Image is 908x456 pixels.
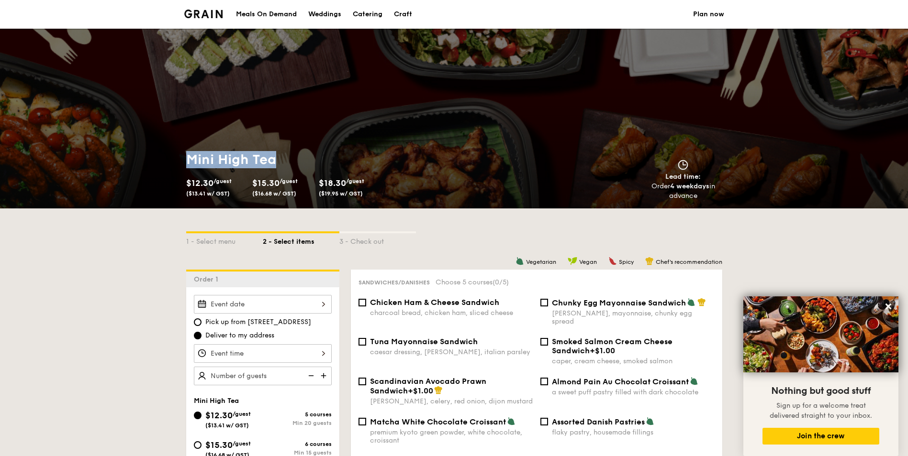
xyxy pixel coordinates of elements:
span: Spicy [619,259,634,265]
input: Scandinavian Avocado Prawn Sandwich+$1.00[PERSON_NAME], celery, red onion, dijon mustard [359,378,366,385]
span: ($16.68 w/ GST) [252,190,296,197]
span: Mini High Tea [194,397,239,405]
span: Lead time: [665,173,701,181]
input: Chunky Egg Mayonnaise Sandwich[PERSON_NAME], mayonnaise, chunky egg spread [540,299,548,306]
input: Tuna Mayonnaise Sandwichcaesar dressing, [PERSON_NAME], italian parsley [359,338,366,346]
img: icon-vegetarian.fe4039eb.svg [507,417,516,425]
span: Vegetarian [526,259,556,265]
span: /guest [213,178,232,185]
span: Sandwiches/Danishes [359,279,430,286]
span: Order 1 [194,275,222,283]
img: icon-chef-hat.a58ddaea.svg [645,257,654,265]
input: Number of guests [194,367,332,385]
input: $15.30/guest($16.68 w/ GST)6 coursesMin 15 guests [194,441,202,449]
img: icon-vegetarian.fe4039eb.svg [687,298,695,306]
span: Nothing but good stuff [771,385,871,397]
input: $12.30/guest($13.41 w/ GST)5 coursesMin 20 guests [194,412,202,419]
img: icon-vegetarian.fe4039eb.svg [646,417,654,425]
input: Event time [194,344,332,363]
span: Deliver to my address [205,331,274,340]
button: Join the crew [762,428,879,445]
span: Pick up from [STREET_ADDRESS] [205,317,311,327]
img: icon-vegan.f8ff3823.svg [568,257,577,265]
img: Grain [184,10,223,18]
span: Chicken Ham & Cheese Sandwich [370,298,499,307]
a: Logotype [184,10,223,18]
button: Close [881,299,896,314]
div: 6 courses [263,441,332,447]
span: Scandinavian Avocado Prawn Sandwich [370,377,486,395]
div: 2 - Select items [263,233,339,247]
div: Min 15 guests [263,449,332,456]
div: a sweet puff pastry filled with dark chocolate [552,388,715,396]
span: Almond Pain Au Chocolat Croissant [552,377,689,386]
img: icon-vegetarian.fe4039eb.svg [690,377,698,385]
span: Choose 5 courses [436,278,509,286]
div: charcoal bread, chicken ham, sliced cheese [370,309,533,317]
span: $15.30 [252,178,280,188]
input: Deliver to my address [194,332,202,339]
div: 3 - Check out [339,233,416,247]
span: /guest [233,440,251,447]
h1: Mini High Tea [186,151,450,168]
input: Almond Pain Au Chocolat Croissanta sweet puff pastry filled with dark chocolate [540,378,548,385]
img: icon-spicy.37a8142b.svg [608,257,617,265]
span: $12.30 [205,410,233,421]
span: Smoked Salmon Cream Cheese Sandwich [552,337,673,355]
span: /guest [233,411,251,417]
span: /guest [346,178,364,185]
img: icon-reduce.1d2dbef1.svg [303,367,317,385]
div: Order in advance [640,182,726,201]
img: icon-vegetarian.fe4039eb.svg [516,257,524,265]
div: 1 - Select menu [186,233,263,247]
div: flaky pastry, housemade fillings [552,428,715,436]
span: Matcha White Chocolate Croissant [370,417,506,426]
span: Sign up for a welcome treat delivered straight to your inbox. [770,402,872,420]
input: Event date [194,295,332,314]
span: /guest [280,178,298,185]
span: ($13.41 w/ GST) [205,422,249,429]
img: DSC07876-Edit02-Large.jpeg [743,296,898,372]
div: [PERSON_NAME], celery, red onion, dijon mustard [370,397,533,405]
span: (0/5) [493,278,509,286]
span: Chef's recommendation [656,259,722,265]
span: ($19.95 w/ GST) [319,190,363,197]
input: Smoked Salmon Cream Cheese Sandwich+$1.00caper, cream cheese, smoked salmon [540,338,548,346]
span: $12.30 [186,178,213,188]
strong: 4 weekdays [670,182,709,190]
input: Pick up from [STREET_ADDRESS] [194,318,202,326]
span: $18.30 [319,178,346,188]
input: Matcha White Chocolate Croissantpremium kyoto green powder, white chocolate, croissant [359,418,366,425]
div: Min 20 guests [263,420,332,426]
span: ($13.41 w/ GST) [186,190,230,197]
img: icon-chef-hat.a58ddaea.svg [697,298,706,306]
img: icon-add.58712e84.svg [317,367,332,385]
input: Chicken Ham & Cheese Sandwichcharcoal bread, chicken ham, sliced cheese [359,299,366,306]
span: $15.30 [205,440,233,450]
span: +$1.00 [590,346,615,355]
img: icon-chef-hat.a58ddaea.svg [434,386,443,394]
img: icon-clock.2db775ea.svg [676,160,690,170]
div: caesar dressing, [PERSON_NAME], italian parsley [370,348,533,356]
div: premium kyoto green powder, white chocolate, croissant [370,428,533,445]
div: [PERSON_NAME], mayonnaise, chunky egg spread [552,309,715,326]
div: caper, cream cheese, smoked salmon [552,357,715,365]
span: Chunky Egg Mayonnaise Sandwich [552,298,686,307]
div: 5 courses [263,411,332,418]
input: Assorted Danish Pastriesflaky pastry, housemade fillings [540,418,548,425]
span: Assorted Danish Pastries [552,417,645,426]
span: Tuna Mayonnaise Sandwich [370,337,478,346]
span: Vegan [579,259,597,265]
span: +$1.00 [408,386,433,395]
